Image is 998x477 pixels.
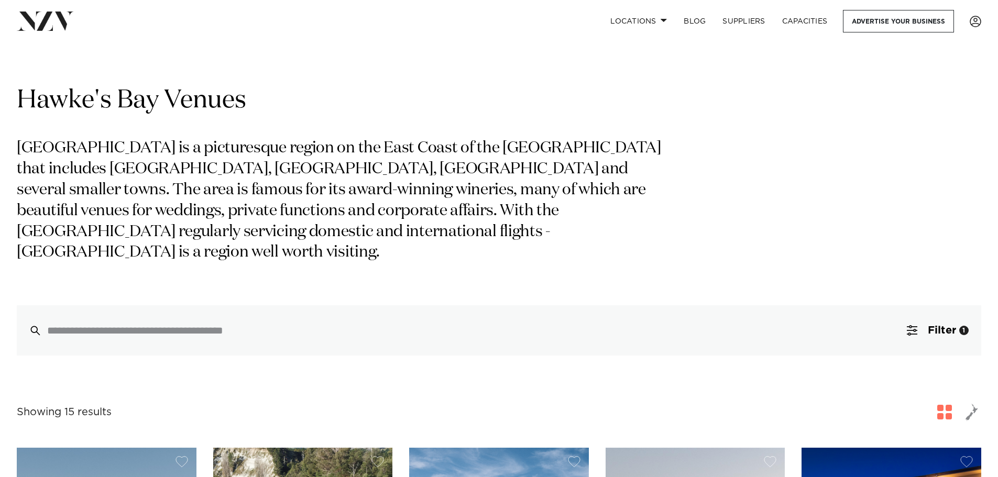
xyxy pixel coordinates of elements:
a: Capacities [774,10,836,32]
span: Filter [928,325,956,336]
a: Locations [602,10,675,32]
h1: Hawke's Bay Venues [17,84,981,117]
p: [GEOGRAPHIC_DATA] is a picturesque region on the East Coast of the [GEOGRAPHIC_DATA] that include... [17,138,664,263]
button: Filter1 [894,305,981,356]
a: SUPPLIERS [714,10,773,32]
div: 1 [959,326,969,335]
div: Showing 15 results [17,404,112,420]
a: Advertise your business [843,10,954,32]
img: nzv-logo.png [17,12,74,30]
a: BLOG [675,10,714,32]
